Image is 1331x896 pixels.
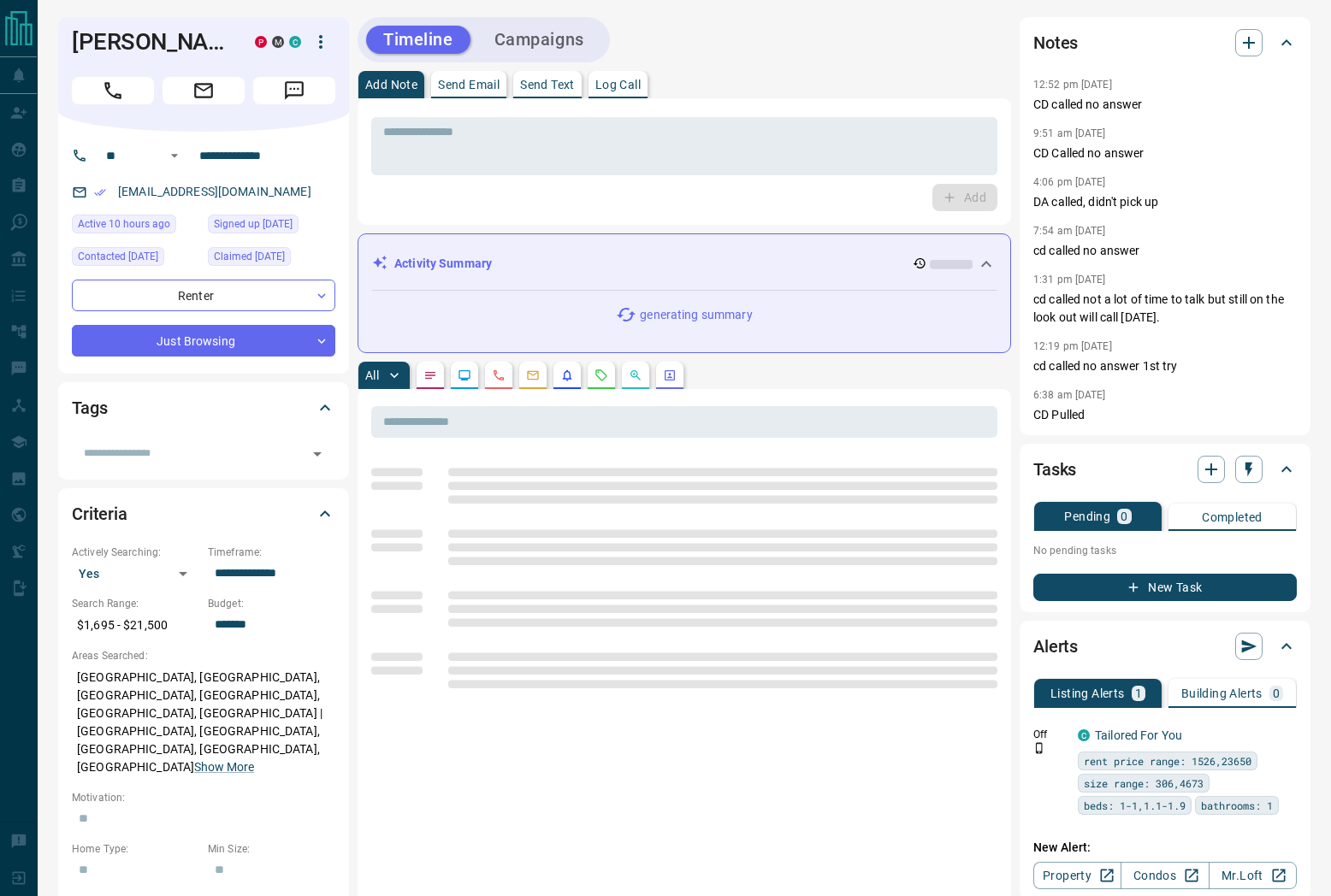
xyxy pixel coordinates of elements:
p: [GEOGRAPHIC_DATA], [GEOGRAPHIC_DATA], [GEOGRAPHIC_DATA], [GEOGRAPHIC_DATA], [GEOGRAPHIC_DATA], [G... [72,663,335,781]
p: Budget: [208,596,335,611]
div: Yes [72,560,199,587]
button: New Task [1033,574,1297,601]
p: Off [1033,727,1068,742]
p: No pending tasks [1033,538,1297,563]
div: Alerts [1033,626,1297,667]
p: 4:06 pm [DATE] [1033,176,1106,188]
span: Call [72,77,154,104]
svg: Lead Browsing Activity [458,368,471,382]
p: DA called, didn't pick up [1033,193,1297,211]
h2: Criteria [72,500,127,528]
p: Building Alerts [1181,687,1263,699]
p: 0 [1121,510,1127,522]
svg: Agent Actions [663,368,677,382]
div: mrloft.ca [272,36,284,48]
p: Pending [1064,510,1110,522]
p: 0 [1273,687,1280,699]
h2: Tasks [1033,456,1076,483]
svg: Notes [423,368,437,382]
span: size range: 306,4673 [1084,775,1204,792]
span: Claimed [DATE] [214,248,285,265]
div: condos.ca [1078,729,1090,741]
p: Completed [1202,511,1263,523]
svg: Listing Alerts [560,368,574,382]
div: Tags [72,387,335,428]
p: Timeframe: [208,545,335,560]
p: New Alert: [1033,839,1297,857]
p: $1,695 - $21,500 [72,611,199,640]
p: cd called not a lot of time to talk but still on the look out will call [DATE]. [1033,291,1297,327]
div: Sat Aug 09 2025 [208,247,335,271]
div: Mon Sep 15 2025 [72,215,199,239]
div: Renter [72,280,335,311]
svg: Calls [492,368,506,382]
button: Campaigns [477,26,601,54]
h1: [PERSON_NAME] [72,28,229,56]
span: Active 10 hours ago [78,215,170,233]
p: 1 [1135,687,1142,699]
p: Search Range: [72,596,199,611]
h2: Notes [1033,29,1078,56]
svg: Emails [526,368,540,382]
svg: Requests [595,368,608,382]
span: Email [163,77,245,104]
span: Contacted [DATE] [78,248,158,265]
p: generating summary [640,306,752,324]
span: Message [253,77,335,104]
a: Condos [1121,862,1209,889]
button: Open [164,145,185,166]
p: All [365,369,379,381]
p: Log Call [595,79,641,91]
p: 12:19 pm [DATE] [1033,340,1112,352]
span: beds: 1-1,1.1-1.9 [1084,797,1186,814]
p: 6:38 am [DATE] [1033,389,1106,401]
p: cd called no answer [1033,242,1297,260]
div: Notes [1033,22,1297,63]
div: Tasks [1033,449,1297,490]
a: [EMAIL_ADDRESS][DOMAIN_NAME] [118,185,311,198]
div: condos.ca [289,36,301,48]
svg: Push Notification Only [1033,742,1045,754]
div: Criteria [72,493,335,534]
button: Show More [194,758,254,776]
span: Signed up [DATE] [214,215,293,233]
svg: Email Verified [94,186,106,198]
svg: Opportunities [629,368,642,382]
div: property.ca [255,36,267,48]
p: Send Email [438,79,500,91]
p: Send Text [520,79,575,91]
p: 9:51 am [DATE] [1033,127,1106,139]
p: cd called no answer 1st try [1033,357,1297,375]
p: CD Pulled [1033,406,1297,424]
p: Areas Searched: [72,648,335,663]
p: 1:31 pm [DATE] [1033,274,1106,286]
a: Tailored For You [1095,728,1182,742]
p: Home Type: [72,841,199,857]
p: Add Note [365,79,417,91]
span: bathrooms: 1 [1201,797,1273,814]
div: Sat Aug 09 2025 [208,215,335,239]
button: Open [305,442,329,466]
a: Mr.Loft [1209,862,1297,889]
a: Property [1033,862,1121,889]
div: Just Browsing [72,325,335,357]
p: 7:54 am [DATE] [1033,225,1106,237]
p: CD Called no answer [1033,144,1297,162]
p: CD called no answer [1033,96,1297,114]
p: 12:52 pm [DATE] [1033,79,1112,91]
p: Activity Summary [394,255,492,273]
span: rent price range: 1526,23650 [1084,752,1251,769]
p: Motivation: [72,790,335,805]
h2: Tags [72,394,107,421]
div: Fri Sep 12 2025 [72,247,199,271]
div: Activity Summary [372,248,997,280]
button: Timeline [366,26,470,54]
p: Actively Searching: [72,545,199,560]
p: Min Size: [208,841,335,857]
h2: Alerts [1033,633,1078,660]
p: Listing Alerts [1050,687,1125,699]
